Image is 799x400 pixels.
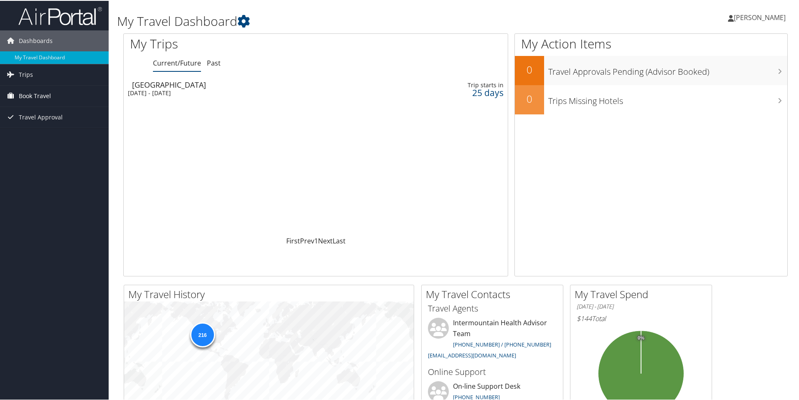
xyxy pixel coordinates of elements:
h6: Total [577,313,705,322]
div: 216 [190,322,215,347]
h3: Travel Approvals Pending (Advisor Booked) [548,61,787,77]
span: Travel Approval [19,106,63,127]
a: 0Travel Approvals Pending (Advisor Booked) [515,55,787,84]
h1: My Action Items [515,34,787,52]
li: Intermountain Health Advisor Team [424,317,561,362]
span: [PERSON_NAME] [734,12,786,21]
a: Next [318,235,333,245]
div: [GEOGRAPHIC_DATA] [132,80,374,88]
a: Prev [300,235,314,245]
span: $144 [577,313,592,322]
div: [DATE] - [DATE] [128,89,370,96]
a: 0Trips Missing Hotels [515,84,787,114]
h2: My Travel Contacts [426,286,563,301]
a: [PHONE_NUMBER] / [PHONE_NUMBER] [453,340,551,347]
tspan: 0% [638,335,644,340]
div: Trip starts in [420,81,504,88]
h1: My Trips [130,34,341,52]
h3: Online Support [428,365,557,377]
a: [PERSON_NAME] [728,4,794,29]
h2: 0 [515,91,544,105]
a: Last [333,235,346,245]
span: Dashboards [19,30,53,51]
a: First [286,235,300,245]
a: [EMAIL_ADDRESS][DOMAIN_NAME] [428,351,516,358]
a: 1 [314,235,318,245]
h3: Travel Agents [428,302,557,314]
h1: My Travel Dashboard [117,12,568,29]
h3: Trips Missing Hotels [548,90,787,106]
a: Current/Future [153,58,201,67]
div: 25 days [420,88,504,96]
h2: My Travel History [128,286,414,301]
h2: 0 [515,62,544,76]
span: Book Travel [19,85,51,106]
span: Trips [19,63,33,84]
img: airportal-logo.png [18,5,102,25]
h6: [DATE] - [DATE] [577,302,705,310]
a: [PHONE_NUMBER] [453,392,500,400]
a: Past [207,58,221,67]
h2: My Travel Spend [575,286,712,301]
